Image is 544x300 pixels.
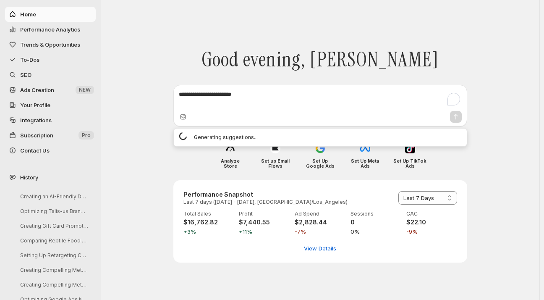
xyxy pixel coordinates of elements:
[350,227,401,236] span: 0%
[225,143,235,153] img: Analyze Store icon
[194,133,258,142] span: Generating suggestions...
[179,113,187,121] button: Upload image
[295,218,345,226] h4: $2,828.44
[239,227,290,236] span: +11%
[20,41,80,48] span: Trends & Opportunities
[20,147,50,154] span: Contact Us
[13,190,93,203] button: Creating an AI-Friendly Dog Treat Resource
[406,211,457,217] p: CAC
[360,143,370,153] img: Set Up Meta Ads icon
[183,199,348,205] p: Last 7 days ([DATE] - [DATE], [GEOGRAPHIC_DATA]/Los_Angeles)
[5,67,96,82] a: SEO
[183,227,234,236] span: +3%
[5,7,96,22] button: Home
[406,218,457,226] h4: $22.10
[299,242,341,255] button: View detailed performance
[13,249,93,262] button: Setting Up Retargeting Campaigns
[183,218,234,226] h4: $16,762.82
[20,102,50,108] span: Your Profile
[13,263,93,276] button: Creating Compelling Meta Ads Creatives
[304,244,336,253] span: View Details
[20,132,53,139] span: Subscription
[303,158,337,168] h4: Set Up Google Ads
[295,211,345,217] p: Ad Spend
[5,52,96,67] button: To-Dos
[13,278,93,291] button: Creating Compelling Meta Ad Creatives
[350,218,401,226] h4: 0
[5,113,96,128] a: Integrations
[20,173,38,182] span: History
[5,37,96,52] button: Trends & Opportunities
[183,211,234,217] p: Total Sales
[13,234,93,247] button: Comparing Reptile Food Vendors: Quality & Delivery
[239,218,290,226] h4: $7,440.55
[295,227,345,236] span: -7%
[315,143,325,153] img: Set Up Google Ads icon
[13,205,93,218] button: Optimizing Talis-us Brand Entity Page
[20,117,52,124] span: Integrations
[5,128,96,143] button: Subscription
[239,211,290,217] p: Profit
[20,87,54,93] span: Ads Creation
[270,143,280,153] img: Set up Email Flows icon
[350,211,401,217] p: Sessions
[20,71,31,78] span: SEO
[20,26,80,33] span: Performance Analytics
[20,11,36,18] span: Home
[5,97,96,113] a: Your Profile
[406,227,457,236] span: -9%
[13,219,93,232] button: Creating Gift Card Promotions
[179,90,462,107] textarea: To enrich screen reader interactions, please activate Accessibility in Grammarly extension settings
[348,158,382,168] h4: Set Up Meta Ads
[79,87,91,93] span: NEW
[393,158,426,168] h4: Set Up TikTok Ads
[5,143,96,158] button: Contact Us
[214,158,247,168] h4: Analyze Store
[405,143,415,153] img: Set Up TikTok Ads icon
[5,82,96,97] button: Ads Creation
[5,22,96,37] button: Performance Analytics
[20,56,39,63] span: To-Dos
[259,158,292,168] h4: Set up Email Flows
[183,190,348,199] h3: Performance Snapshot
[201,47,439,72] span: Good evening, [PERSON_NAME]
[82,132,91,139] span: Pro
